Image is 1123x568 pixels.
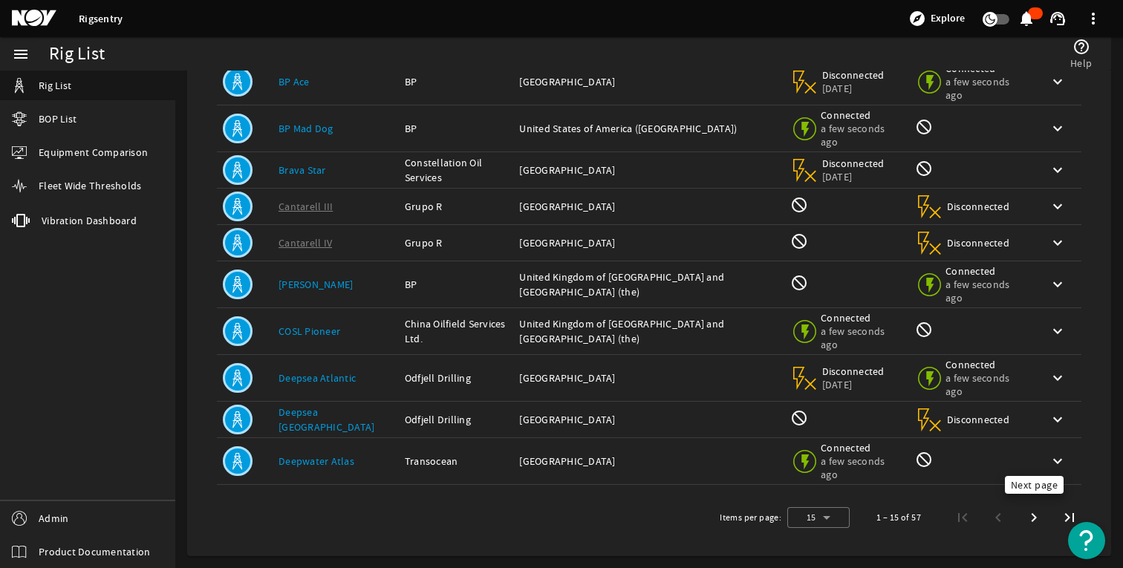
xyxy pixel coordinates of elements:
[1049,322,1067,340] mat-icon: keyboard_arrow_down
[945,278,1025,304] span: a few seconds ago
[519,370,778,385] div: [GEOGRAPHIC_DATA]
[1072,38,1090,56] mat-icon: help_outline
[1049,452,1067,470] mat-icon: keyboard_arrow_down
[908,10,926,27] mat-icon: explore
[519,121,778,136] div: United States of America ([GEOGRAPHIC_DATA])
[279,200,333,213] a: Cantarell III
[720,510,781,525] div: Items per page:
[519,454,778,469] div: [GEOGRAPHIC_DATA]
[39,145,148,160] span: Equipment Comparison
[1049,73,1067,91] mat-icon: keyboard_arrow_down
[519,163,778,177] div: [GEOGRAPHIC_DATA]
[49,47,105,62] div: Rig List
[1049,10,1067,27] mat-icon: support_agent
[1068,522,1105,559] button: Open Resource Center
[902,7,971,30] button: Explore
[945,358,1025,371] span: Connected
[1075,1,1111,36] button: more_vert
[822,157,885,170] span: Disconnected
[279,371,356,385] a: Deepsea Atlantic
[931,11,965,26] span: Explore
[279,324,340,338] a: COSL Pioneer
[1049,275,1067,293] mat-icon: keyboard_arrow_down
[39,544,150,559] span: Product Documentation
[279,405,374,434] a: Deepsea [GEOGRAPHIC_DATA]
[821,122,900,148] span: a few seconds ago
[945,371,1025,398] span: a few seconds ago
[1049,198,1067,215] mat-icon: keyboard_arrow_down
[876,510,921,525] div: 1 – 15 of 57
[821,324,900,351] span: a few seconds ago
[1016,500,1052,535] button: Next page
[405,316,507,346] div: China Oilfield Services Ltd.
[519,316,778,346] div: United Kingdom of [GEOGRAPHIC_DATA] and [GEOGRAPHIC_DATA] (the)
[821,441,900,454] span: Connected
[519,412,778,427] div: [GEOGRAPHIC_DATA]
[945,264,1025,278] span: Connected
[279,454,354,468] a: Deepwater Atlas
[405,370,507,385] div: Odfjell Drilling
[279,75,310,88] a: BP Ace
[1049,369,1067,387] mat-icon: keyboard_arrow_down
[790,232,808,250] mat-icon: BOP Monitoring not available for this rig
[1049,161,1067,179] mat-icon: keyboard_arrow_down
[821,108,900,122] span: Connected
[947,236,1010,249] span: Disconnected
[39,511,68,526] span: Admin
[279,122,333,135] a: BP Mad Dog
[42,213,137,228] span: Vibration Dashboard
[1049,120,1067,137] mat-icon: keyboard_arrow_down
[405,155,507,185] div: Constellation Oil Services
[405,74,507,89] div: BP
[1052,500,1087,535] button: Last page
[822,82,885,95] span: [DATE]
[39,78,71,93] span: Rig List
[915,451,933,469] mat-icon: Rig Monitoring not available for this rig
[947,413,1010,426] span: Disconnected
[822,170,885,183] span: [DATE]
[821,311,900,324] span: Connected
[519,74,778,89] div: [GEOGRAPHIC_DATA]
[405,235,507,250] div: Grupo R
[39,111,77,126] span: BOP List
[405,199,507,214] div: Grupo R
[39,178,141,193] span: Fleet Wide Thresholds
[405,277,507,292] div: BP
[915,118,933,136] mat-icon: Rig Monitoring not available for this rig
[279,278,353,291] a: [PERSON_NAME]
[279,163,326,177] a: Brava Star
[12,45,30,63] mat-icon: menu
[822,378,885,391] span: [DATE]
[12,212,30,229] mat-icon: vibration
[947,200,1010,213] span: Disconnected
[1018,10,1035,27] mat-icon: notifications
[945,75,1025,102] span: a few seconds ago
[519,235,778,250] div: [GEOGRAPHIC_DATA]
[405,412,507,427] div: Odfjell Drilling
[405,454,507,469] div: Transocean
[822,68,885,82] span: Disconnected
[790,409,808,427] mat-icon: BOP Monitoring not available for this rig
[1070,56,1092,71] span: Help
[822,365,885,378] span: Disconnected
[519,270,778,299] div: United Kingdom of [GEOGRAPHIC_DATA] and [GEOGRAPHIC_DATA] (the)
[790,274,808,292] mat-icon: BOP Monitoring not available for this rig
[821,454,900,481] span: a few seconds ago
[279,236,332,249] a: Cantarell IV
[915,160,933,177] mat-icon: Rig Monitoring not available for this rig
[790,196,808,214] mat-icon: BOP Monitoring not available for this rig
[405,121,507,136] div: BP
[915,321,933,339] mat-icon: Rig Monitoring not available for this rig
[79,12,123,26] a: Rigsentry
[1049,234,1067,252] mat-icon: keyboard_arrow_down
[519,199,778,214] div: [GEOGRAPHIC_DATA]
[1049,411,1067,428] mat-icon: keyboard_arrow_down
